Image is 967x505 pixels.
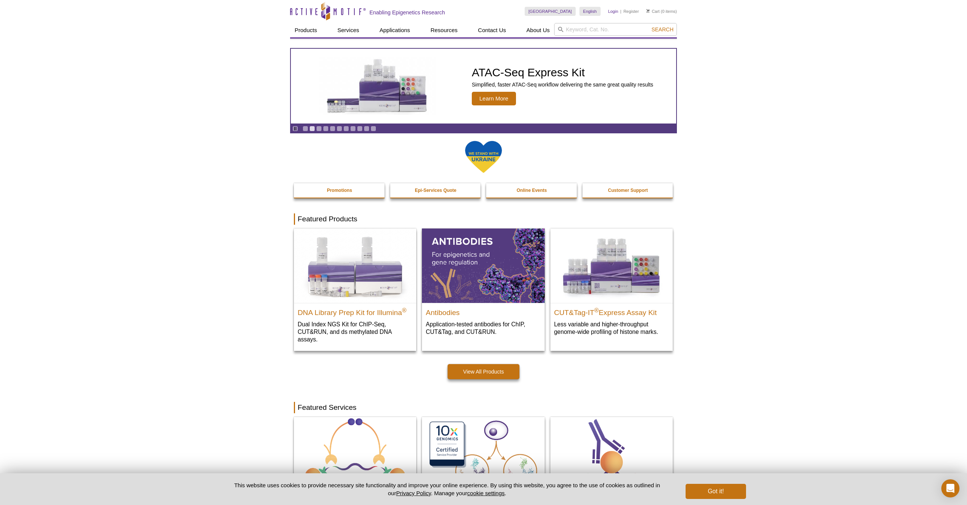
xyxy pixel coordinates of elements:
a: [GEOGRAPHIC_DATA] [525,7,576,16]
a: Go to slide 9 [357,126,363,131]
a: Products [290,23,321,37]
img: We Stand With Ukraine [465,140,502,174]
img: Fixed ATAC-Seq Services [294,417,416,492]
a: All Antibodies Antibodies Application-tested antibodies for ChIP, CUT&Tag, and CUT&RUN. [422,229,544,343]
img: DNA Library Prep Kit for Illumina [294,229,416,303]
a: Customer Support [582,183,674,198]
strong: Promotions [327,188,352,193]
strong: Customer Support [608,188,648,193]
strong: Online Events [517,188,547,193]
a: Services [333,23,364,37]
p: Simplified, faster ATAC-Seq workflow delivering the same great quality results [472,81,653,88]
img: CUT&Tag-IT® Express Assay Kit [550,229,673,303]
a: Go to slide 8 [350,126,356,131]
img: TIP-ChIP Service [550,417,673,491]
a: Go to slide 4 [323,126,329,131]
img: All Antibodies [422,229,544,303]
a: About Us [522,23,555,37]
button: Got it! [686,484,746,499]
span: Learn More [472,92,516,105]
h2: DNA Library Prep Kit for Illumina [298,305,412,317]
span: Search [652,26,674,32]
a: Contact Us [473,23,510,37]
a: View All Products [448,364,519,379]
a: Go to slide 6 [337,126,342,131]
button: Search [649,26,676,33]
sup: ® [594,307,599,313]
a: English [579,7,601,16]
a: Go to slide 11 [371,126,376,131]
a: DNA Library Prep Kit for Illumina DNA Library Prep Kit for Illumina® Dual Index NGS Kit for ChIP-... [294,229,416,351]
a: Register [623,9,639,14]
h2: Enabling Epigenetics Research [369,9,445,16]
a: Promotions [294,183,385,198]
a: Go to slide 10 [364,126,369,131]
p: Less variable and higher-throughput genome-wide profiling of histone marks​. [554,320,669,336]
h2: CUT&Tag-IT Express Assay Kit [554,305,669,317]
sup: ® [402,307,406,313]
input: Keyword, Cat. No. [554,23,677,36]
a: ATAC-Seq Express Kit ATAC-Seq Express Kit Simplified, faster ATAC-Seq workflow delivering the sam... [291,49,676,124]
li: (0 items) [646,7,677,16]
div: Open Intercom Messenger [941,479,959,497]
a: Go to slide 1 [303,126,308,131]
h2: Featured Services [294,402,673,413]
p: This website uses cookies to provide necessary site functionality and improve your online experie... [221,481,673,497]
button: cookie settings [467,490,505,496]
img: Single-Cell Multiome Servicee [422,417,544,492]
a: Epi-Services Quote [390,183,482,198]
article: ATAC-Seq Express Kit [291,49,676,124]
a: Privacy Policy [396,490,431,496]
a: Go to slide 5 [330,126,335,131]
p: Dual Index NGS Kit for ChIP-Seq, CUT&RUN, and ds methylated DNA assays. [298,320,412,343]
a: Resources [426,23,462,37]
h2: Featured Products [294,213,673,225]
li: | [620,7,621,16]
h2: Antibodies [426,305,541,317]
p: Application-tested antibodies for ChIP, CUT&Tag, and CUT&RUN. [426,320,541,336]
a: Go to slide 2 [309,126,315,131]
img: ATAC-Seq Express Kit [315,57,440,115]
a: Login [608,9,618,14]
a: Cart [646,9,660,14]
h2: ATAC-Seq Express Kit [472,67,653,78]
img: Your Cart [646,9,650,13]
a: Go to slide 3 [316,126,322,131]
a: Online Events [486,183,578,198]
a: Go to slide 7 [343,126,349,131]
strong: Epi-Services Quote [415,188,456,193]
a: Toggle autoplay [292,126,298,131]
a: Applications [375,23,415,37]
a: CUT&Tag-IT® Express Assay Kit CUT&Tag-IT®Express Assay Kit Less variable and higher-throughput ge... [550,229,673,343]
